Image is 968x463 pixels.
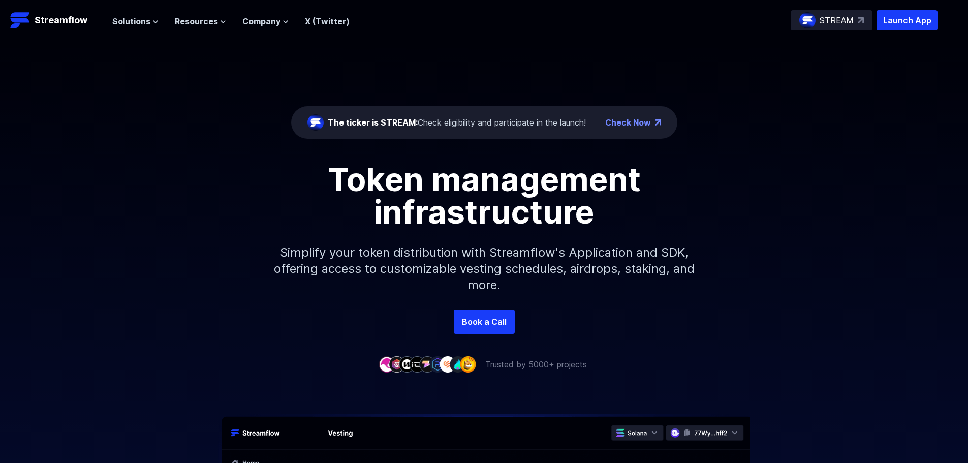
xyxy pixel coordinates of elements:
[328,117,418,128] span: The ticker is STREAM:
[409,356,425,372] img: company-4
[242,15,280,27] span: Company
[485,358,587,371] p: Trusted by 5000+ projects
[429,356,446,372] img: company-6
[379,356,395,372] img: company-1
[820,14,854,26] p: STREAM
[112,15,159,27] button: Solutions
[256,163,713,228] h1: Token management infrastructure
[454,310,515,334] a: Book a Call
[791,10,872,30] a: STREAM
[440,356,456,372] img: company-7
[460,356,476,372] img: company-9
[605,116,651,129] a: Check Now
[242,15,289,27] button: Company
[112,15,150,27] span: Solutions
[35,13,87,27] p: Streamflow
[10,10,102,30] a: Streamflow
[655,119,661,126] img: top-right-arrow.png
[419,356,435,372] img: company-5
[389,356,405,372] img: company-2
[799,12,816,28] img: streamflow-logo-circle.png
[450,356,466,372] img: company-8
[307,114,324,131] img: streamflow-logo-circle.png
[877,10,938,30] button: Launch App
[175,15,226,27] button: Resources
[175,15,218,27] span: Resources
[858,17,864,23] img: top-right-arrow.svg
[399,356,415,372] img: company-3
[10,10,30,30] img: Streamflow Logo
[266,228,703,310] p: Simplify your token distribution with Streamflow's Application and SDK, offering access to custom...
[305,16,350,26] a: X (Twitter)
[328,116,586,129] div: Check eligibility and participate in the launch!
